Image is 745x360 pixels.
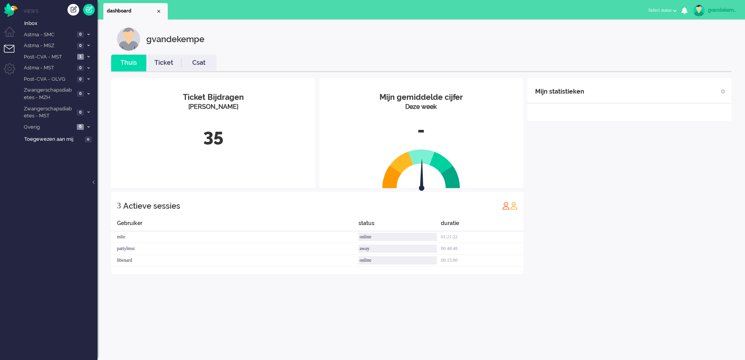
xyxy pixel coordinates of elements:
div: Actieve sessies [123,198,180,214]
span: Astma - MST [23,64,74,72]
div: 00:48:48 [441,243,523,255]
span: 0 [77,76,84,82]
li: Thuis [111,55,146,71]
img: arrow.svg [405,159,438,193]
div: Gebruiker [111,219,358,231]
div: status [358,219,441,231]
div: gvandekempe [146,27,204,51]
div: [PERSON_NAME] [117,103,309,112]
div: gvandekempe [708,6,737,14]
span: Toegewezen aan mij [24,136,82,143]
div: duratie [441,219,523,231]
a: Omnidesk [4,5,18,11]
div: Mijn statistieken [535,84,584,99]
li: Admin menu [4,63,21,81]
div: 35 [117,123,309,149]
span: 1 [77,54,84,60]
span: 0 [85,137,92,142]
a: Ticket [146,59,181,67]
button: Select status [644,5,681,16]
div: Mijn gemiddelde cijfer [325,92,517,103]
li: Views [23,8,98,14]
span: Post-CVA - OLVG [23,76,74,83]
div: pattylmsc [111,243,358,255]
span: 0 [77,65,84,71]
div: - [325,117,517,143]
span: 6 [77,124,84,130]
div: away [358,245,437,253]
span: Post-CVA - MST [23,53,75,61]
div: Creëer ticket [67,4,79,16]
span: dashboard [107,8,156,14]
a: Inbox [23,19,98,27]
img: customer.svg [117,27,140,51]
div: Deze week [325,103,517,112]
div: hbenard [111,255,358,266]
span: 0 [77,91,84,97]
a: gvandekempe [692,5,737,16]
a: Quick Ticket [83,4,95,16]
a: Thuis [111,59,146,67]
span: 0 [77,43,84,49]
a: Csat [181,59,216,67]
span: Zwangerschapsdiabetes - MST [23,105,74,120]
span: Overig [23,124,74,131]
span: Astma - SMC [23,31,74,39]
span: Astma - MSZ [23,42,74,50]
div: 01:21:22 [441,231,523,243]
li: Csat [181,55,216,71]
li: Tickets menu [4,45,21,62]
span: Zwangerschapsdiabetes - MZH [23,87,74,101]
li: Dashboard menu [4,27,21,44]
li: Dashboard [103,3,168,20]
span: Select status [648,7,672,13]
a: Toegewezen aan mij 0 [23,135,98,143]
span: 0 [77,32,84,37]
div: 00:15:00 [441,255,523,266]
li: Ticket [146,55,181,71]
div: Ticket Bijdragen [117,92,309,103]
span: Inbox [24,20,98,27]
img: profile_red.svg [502,202,510,209]
div: online [358,256,437,264]
div: Close tab [156,8,162,14]
img: profile_orange.svg [510,202,518,209]
div: online [358,233,437,241]
span: 0 [77,110,84,115]
div: mlie [111,231,358,243]
img: flow_omnibird.svg [4,3,18,17]
img: avatar [693,5,705,16]
img: semi_circle.svg [382,149,460,188]
div: 3 [117,198,121,213]
li: Select status [644,2,681,20]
